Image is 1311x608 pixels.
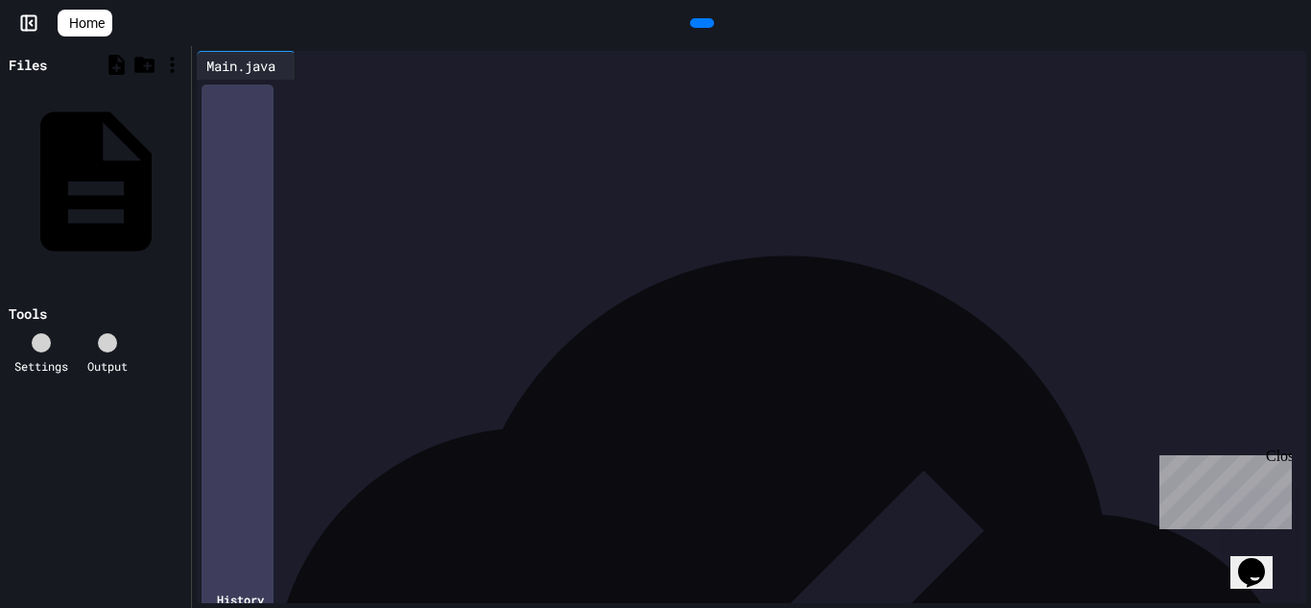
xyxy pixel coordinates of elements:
[1230,531,1292,589] iframe: chat widget
[58,10,112,36] a: Home
[69,13,105,33] span: Home
[9,55,47,75] div: Files
[197,51,296,80] div: Main.java
[1152,448,1292,529] iframe: chat widget
[87,357,128,375] div: Output
[8,8,132,122] div: Chat with us now!Close
[9,304,47,324] div: Tools
[197,56,285,76] div: Main.java
[14,357,68,375] div: Settings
